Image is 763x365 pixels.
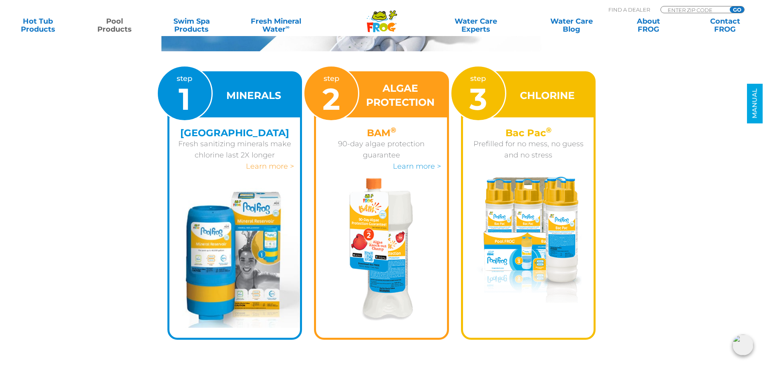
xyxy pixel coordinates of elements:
[393,162,441,171] a: Learn more >
[608,6,650,13] p: Find A Dealer
[391,126,396,135] sup: ®
[520,89,575,103] h3: CHLORINE
[427,17,524,33] a: Water CareExperts
[364,81,437,109] h3: ALGAE PROTECTION
[175,127,294,138] h4: [GEOGRAPHIC_DATA]
[475,177,582,303] img: pool-frog-5400-step-3
[667,6,721,13] input: Zip Code Form
[169,188,300,328] img: pool-frog-5400-step-1
[246,162,294,171] a: Learn more >
[618,17,678,33] a: AboutFROG
[162,17,221,33] a: Swim SpaProducts
[747,84,763,123] a: MANUAL
[730,6,744,13] input: GO
[177,73,192,114] p: step
[322,73,340,114] p: step
[546,126,552,135] sup: ®
[733,335,753,355] img: openIcon
[238,17,313,33] a: Fresh MineralWater∞
[286,24,290,30] sup: ∞
[542,17,601,33] a: Water CareBlog
[469,73,487,114] p: step
[322,127,441,138] h4: BAM
[469,81,487,117] span: 3
[179,81,190,117] span: 1
[695,17,755,33] a: ContactFROG
[175,138,294,161] p: Fresh sanitizing minerals make chlorine last 2X longer
[322,138,441,161] p: 90-day algae protection guarantee
[469,127,588,138] h4: Bac Pac
[226,89,281,103] h3: MINERALS
[8,17,68,33] a: Hot TubProducts
[350,178,413,321] img: flippin-frog-xl-step-2-algae
[322,81,340,117] span: 2
[85,17,145,33] a: PoolProducts
[469,138,588,161] p: Prefilled for no mess, no guess and no stress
